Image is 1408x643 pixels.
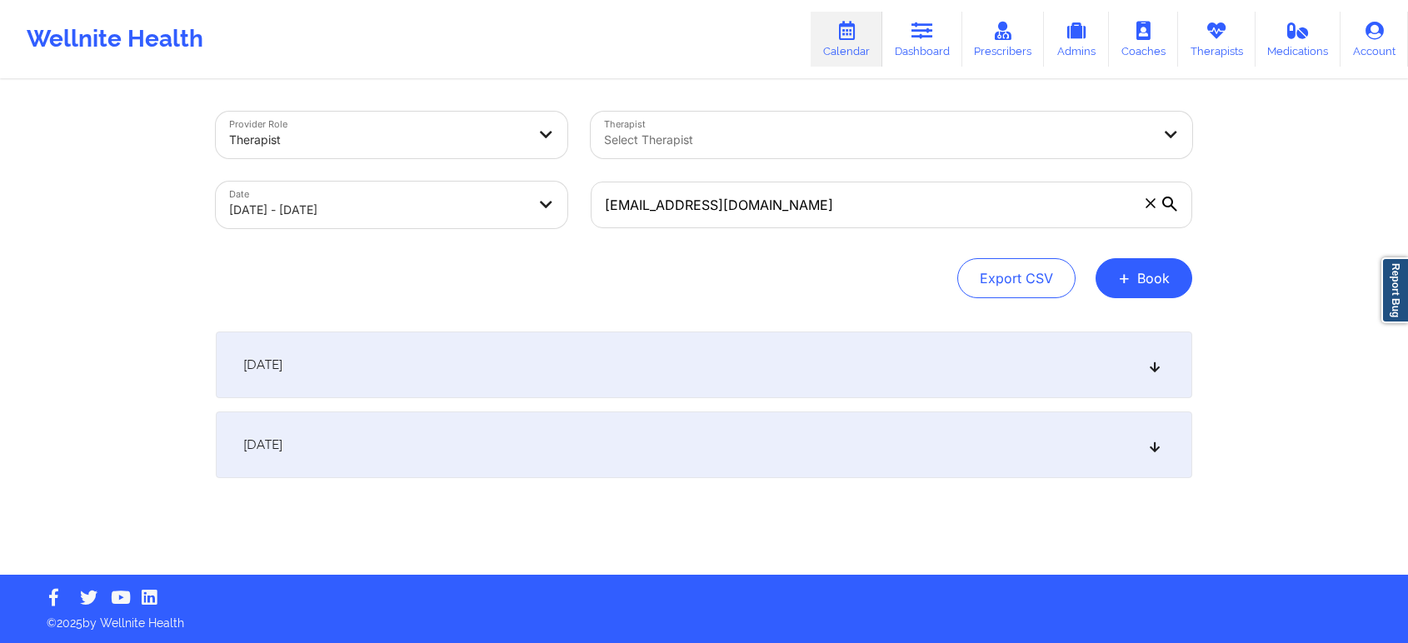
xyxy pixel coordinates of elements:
[243,436,282,453] span: [DATE]
[1109,12,1178,67] a: Coaches
[1044,12,1109,67] a: Admins
[229,192,526,228] div: [DATE] - [DATE]
[1096,258,1192,298] button: +Book
[229,122,526,158] div: Therapist
[1178,12,1256,67] a: Therapists
[882,12,962,67] a: Dashboard
[1341,12,1408,67] a: Account
[962,12,1045,67] a: Prescribers
[35,603,1373,631] p: © 2025 by Wellnite Health
[957,258,1076,298] button: Export CSV
[1256,12,1341,67] a: Medications
[591,182,1192,228] input: Search by patient email
[1381,257,1408,323] a: Report Bug
[811,12,882,67] a: Calendar
[243,356,282,373] span: [DATE]
[1118,273,1131,282] span: +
